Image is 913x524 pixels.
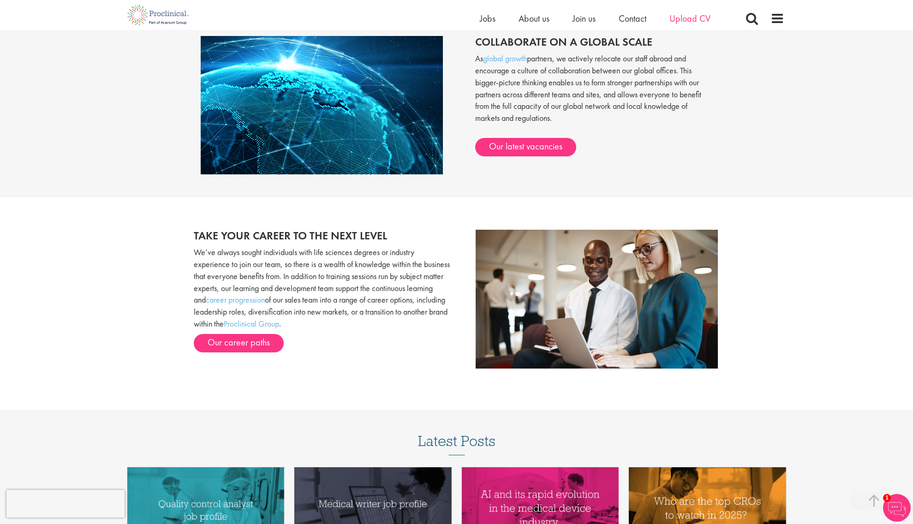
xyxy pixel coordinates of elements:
[519,12,549,24] a: About us
[475,53,713,133] p: As partners, we actively relocate our staff abroad and encourage a culture of collaboration betwe...
[475,138,576,156] a: Our latest vacancies
[883,494,891,502] span: 1
[194,230,450,242] h2: Take your career to the next level
[573,12,596,24] a: Join us
[619,12,646,24] a: Contact
[194,334,284,352] a: Our career paths
[194,246,450,329] p: We’ve always sought individuals with life sciences degrees or industry experience to join our tea...
[206,294,265,305] a: career progression
[883,494,911,522] img: Chatbot
[418,433,495,455] h3: Latest Posts
[480,12,495,24] a: Jobs
[6,490,125,518] iframe: reCAPTCHA
[224,318,279,329] a: Proclinical Group
[475,36,713,48] h2: Collaborate on a global scale
[669,12,710,24] a: Upload CV
[483,53,527,64] a: global growth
